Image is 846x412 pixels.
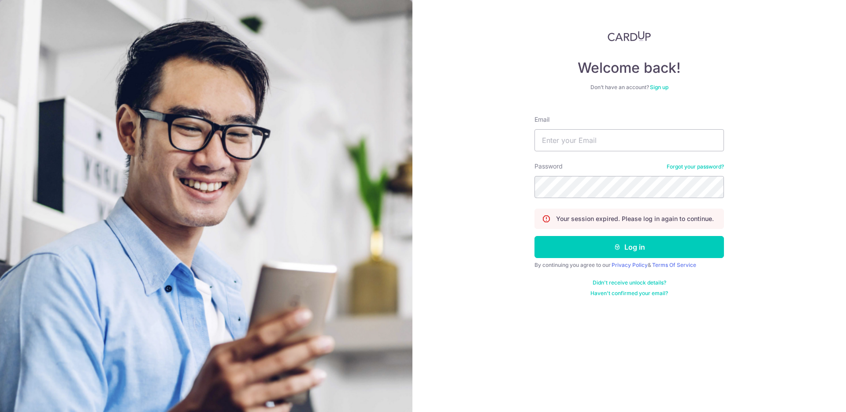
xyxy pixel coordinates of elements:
[556,214,714,223] p: Your session expired. Please log in again to continue.
[593,279,666,286] a: Didn't receive unlock details?
[534,84,724,91] div: Don’t have an account?
[534,236,724,258] button: Log in
[652,262,696,268] a: Terms Of Service
[534,115,549,124] label: Email
[534,162,563,171] label: Password
[534,129,724,151] input: Enter your Email
[612,262,648,268] a: Privacy Policy
[534,59,724,77] h4: Welcome back!
[608,31,651,41] img: CardUp Logo
[534,262,724,269] div: By continuing you agree to our &
[667,163,724,170] a: Forgot your password?
[590,290,668,297] a: Haven't confirmed your email?
[650,84,668,90] a: Sign up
